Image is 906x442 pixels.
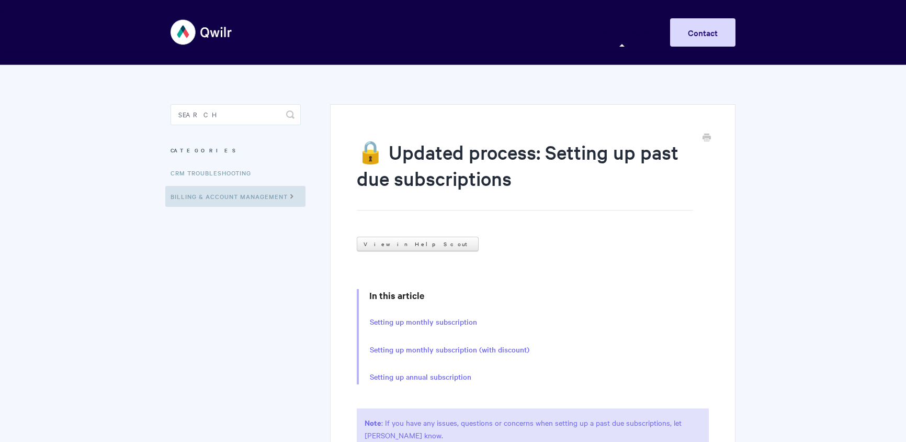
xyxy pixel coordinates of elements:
strong: Note [365,417,381,428]
h3: Categories [171,141,301,160]
h1: 🔒 Updated process: Setting up past due subscriptions [357,139,693,211]
a: Setting up annual subscription [370,371,471,383]
a: CRM Troubleshooting [171,162,259,183]
a: View in Help Scout [357,237,479,251]
a: Print this Article [703,132,711,144]
img: Qwilr Help Center [171,13,233,52]
input: Search [171,104,301,125]
a: Contact [670,18,735,47]
a: Internal knowledge [573,18,668,47]
a: Setting up monthly subscription (with discount) [370,344,529,356]
strong: In this article [369,289,424,302]
a: Setting up monthly subscription [370,316,477,328]
a: Billing & Account Management [165,186,305,207]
